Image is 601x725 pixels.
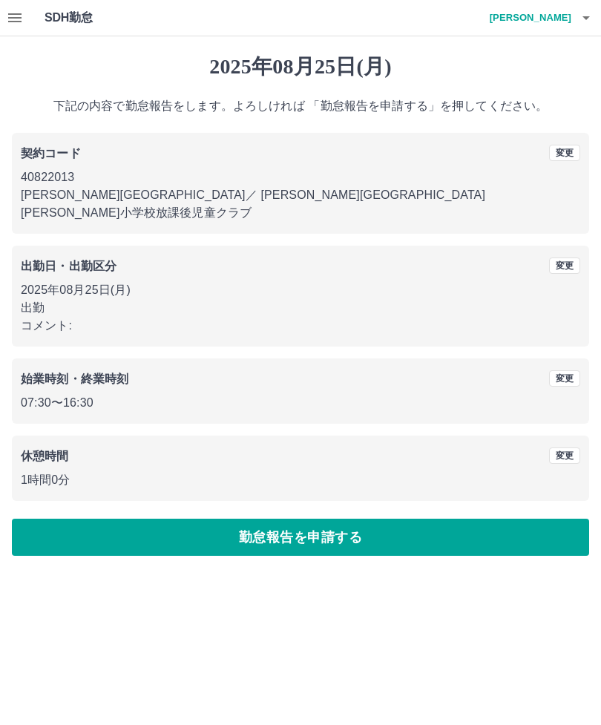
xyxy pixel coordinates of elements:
p: 07:30 〜 16:30 [21,394,580,412]
b: 休憩時間 [21,450,69,462]
p: 2025年08月25日(月) [21,281,580,299]
p: 1時間0分 [21,471,580,489]
p: 出勤 [21,299,580,317]
p: コメント: [21,317,580,335]
button: 勤怠報告を申請する [12,519,589,556]
button: 変更 [549,370,580,387]
p: 40822013 [21,168,580,186]
p: 下記の内容で勤怠報告をします。よろしければ 「勤怠報告を申請する」を押してください。 [12,97,589,115]
h1: 2025年08月25日(月) [12,54,589,79]
button: 変更 [549,447,580,464]
button: 変更 [549,257,580,274]
b: 始業時刻・終業時刻 [21,373,128,385]
b: 契約コード [21,147,81,160]
button: 変更 [549,145,580,161]
b: 出勤日・出勤区分 [21,260,116,272]
p: [PERSON_NAME][GEOGRAPHIC_DATA] ／ [PERSON_NAME][GEOGRAPHIC_DATA][PERSON_NAME]小学校放課後児童クラブ [21,186,580,222]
